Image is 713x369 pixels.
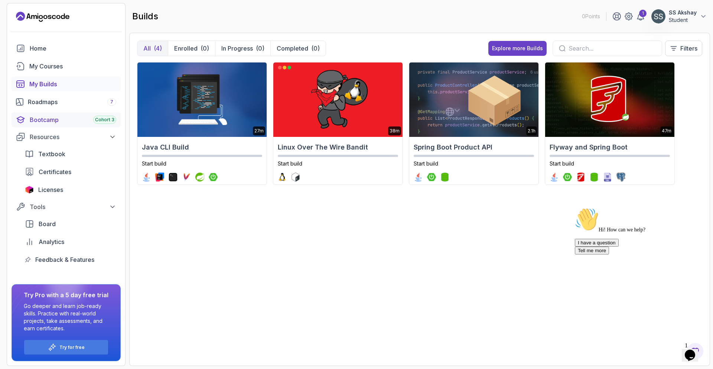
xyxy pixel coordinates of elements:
a: certificates [20,164,121,179]
div: Tools [30,202,116,211]
img: spring-boot logo [427,173,436,182]
span: Cohort 3 [95,117,114,123]
img: spring-boot logo [563,173,572,182]
img: postgres logo [616,173,625,182]
div: Roadmaps [28,97,116,106]
img: intellij logo [155,173,164,182]
img: java logo [550,173,559,182]
p: Enrolled [174,44,198,53]
button: Tell me more [3,42,37,50]
div: My Courses [29,62,116,71]
a: Spring Boot Product API card2.1hSpring Boot Product APIStart buildjava logospring-boot logospring... [409,62,539,185]
a: builds [12,77,121,92]
span: Hi! How can we help? [3,22,74,28]
img: bash logo [291,173,300,182]
a: courses [12,59,121,74]
img: maven logo [182,173,191,182]
h2: Spring Boot Product API [414,142,534,153]
img: Flyway and Spring Boot card [545,62,674,137]
a: home [12,41,121,56]
a: licenses [20,182,121,197]
img: terminal logo [169,173,178,182]
div: (4) [154,44,162,53]
span: Start build [414,160,438,167]
a: Flyway and Spring Boot card47mFlyway and Spring BootStart buildjava logospring-boot logoflyway lo... [545,62,675,185]
button: I have a question [3,34,47,42]
img: spring-data-jpa logo [590,173,599,182]
img: java logo [414,173,423,182]
p: 38m [390,128,400,134]
img: spring-data-jpa logo [440,173,449,182]
div: 1 [639,10,647,17]
a: analytics [20,234,121,249]
img: Linux Over The Wire Bandit card [273,62,403,137]
img: jetbrains icon [25,186,34,193]
span: Start build [142,160,166,167]
span: Start build [278,160,302,167]
p: Filters [680,44,697,53]
span: Analytics [39,237,64,246]
a: bootcamp [12,112,121,127]
p: 0 Points [582,13,600,20]
div: My Builds [29,80,116,89]
a: board [20,216,121,231]
button: Enrolled(0) [168,41,215,56]
div: Explore more Builds [492,45,543,52]
h2: Linux Over The Wire Bandit [278,142,398,153]
button: Tools [12,200,121,214]
img: Spring Boot Product API card [409,62,538,137]
p: 27m [254,128,264,134]
span: 7 [110,99,113,105]
button: Filters [665,41,702,56]
img: spring logo [195,173,204,182]
a: Java CLI Build card27mJava CLI BuildStart buildjava logointellij logoterminal logomaven logosprin... [137,62,267,185]
button: Resources [12,130,121,144]
a: textbook [20,147,121,161]
img: sql logo [603,173,612,182]
span: Licenses [38,185,63,194]
a: roadmaps [12,94,121,109]
h2: builds [132,10,158,22]
p: SS Akshay [669,9,697,16]
p: 2.1h [528,128,535,134]
p: Completed [277,44,308,53]
span: Board [39,219,56,228]
img: spring-boot logo [209,173,218,182]
img: java logo [142,173,151,182]
button: Explore more Builds [488,41,547,56]
div: 👋Hi! How can we help?I have a questionTell me more [3,3,137,50]
span: Certificates [39,167,71,176]
h2: Flyway and Spring Boot [550,142,670,153]
p: 47m [662,128,671,134]
img: user profile image [651,9,665,23]
button: Try for free [24,340,108,355]
p: Student [669,16,697,24]
button: user profile imageSS AkshayStudent [651,9,707,24]
a: Landing page [16,11,69,23]
span: Feedback & Features [35,255,94,264]
div: (0) [256,44,264,53]
div: Home [30,44,116,53]
a: Linux Over The Wire Bandit card38mLinux Over The Wire BanditStart buildlinux logobash logo [273,62,403,185]
img: Java CLI Build card [137,62,267,137]
span: Start build [550,160,574,167]
a: feedback [20,252,121,267]
p: All [143,44,151,53]
img: flyway logo [576,173,585,182]
div: Bootcamp [30,115,116,124]
iframe: chat widget [572,205,706,336]
button: All(4) [137,41,168,56]
div: Resources [30,132,116,141]
span: Textbook [38,150,65,158]
p: In Progress [221,44,253,53]
a: Try for free [59,344,85,350]
button: In Progress(0) [215,41,270,56]
button: Completed(0) [270,41,326,56]
div: (0) [201,44,209,53]
iframe: chat widget [682,339,706,362]
p: Go deeper and learn job-ready skills. Practice with real-world projects, take assessments, and ea... [24,302,108,332]
a: 1 [636,12,645,21]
